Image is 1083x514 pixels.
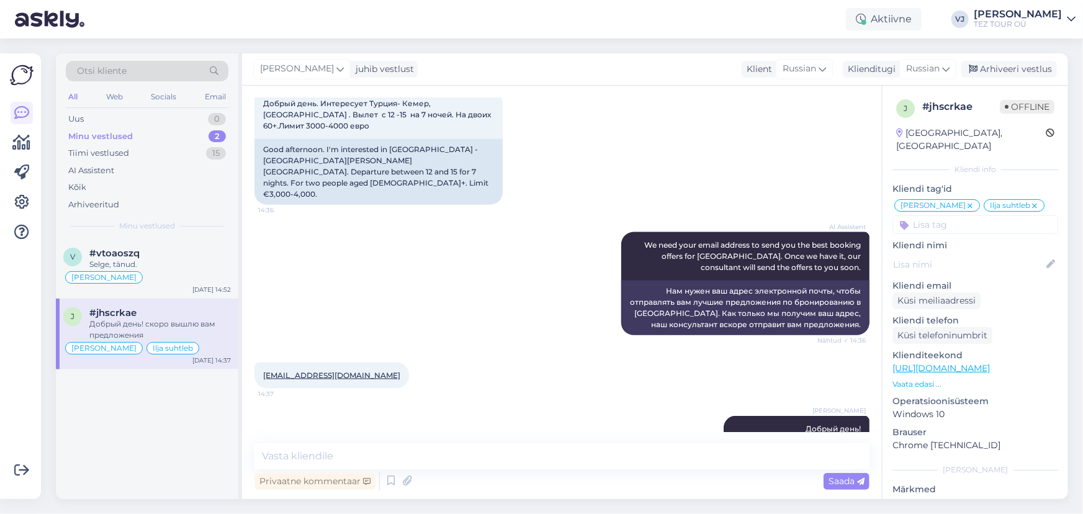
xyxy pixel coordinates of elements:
[990,202,1030,209] span: Ilja suhtleb
[104,89,125,105] div: Web
[974,19,1062,29] div: TEZ TOUR OÜ
[148,89,179,105] div: Socials
[89,318,231,341] div: Добрый день! скоро вышлю вам предложения
[71,274,137,281] span: [PERSON_NAME]
[263,371,400,380] a: [EMAIL_ADDRESS][DOMAIN_NAME]
[263,99,493,130] span: Добрый день. Интересует Турция- Кемер,[GEOGRAPHIC_DATA] . Вылет с 12 -15 на 7 ночей. На двоих 60+...
[812,406,866,415] span: [PERSON_NAME]
[892,215,1058,234] input: Lisa tag
[904,104,907,113] span: j
[68,130,133,143] div: Minu vestlused
[621,281,870,335] div: Нам нужен ваш адрес электронной почты, чтобы отправлять вам лучшие предложения по бронированию в ...
[846,8,922,30] div: Aktiivne
[892,327,992,344] div: Küsi telefoninumbrit
[258,205,305,215] span: 14:36
[783,62,816,76] span: Russian
[829,476,865,487] span: Saada
[892,439,1058,452] p: Chrome [TECHNICAL_ID]
[892,395,1058,408] p: Operatsioonisüsteem
[153,345,193,352] span: Ilja suhtleb
[893,258,1044,271] input: Lisa nimi
[119,220,175,232] span: Minu vestlused
[71,345,137,352] span: [PERSON_NAME]
[892,239,1058,252] p: Kliendi nimi
[843,63,896,76] div: Klienditugi
[71,312,74,321] span: j
[974,9,1076,29] a: [PERSON_NAME]TEZ TOUR OÜ
[260,62,334,76] span: [PERSON_NAME]
[68,181,86,194] div: Kõik
[819,222,866,232] span: AI Assistent
[89,307,137,318] span: #jhscrkae
[192,356,231,365] div: [DATE] 14:37
[892,483,1058,496] p: Märkmed
[192,285,231,294] div: [DATE] 14:52
[206,147,226,160] div: 15
[892,349,1058,362] p: Klienditeekond
[66,89,80,105] div: All
[892,183,1058,196] p: Kliendi tag'id
[208,113,226,125] div: 0
[77,65,127,78] span: Otsi kliente
[892,314,1058,327] p: Kliendi telefon
[644,240,863,272] span: We need your email address to send you the best booking offers for [GEOGRAPHIC_DATA]. Once we hav...
[892,408,1058,421] p: Windows 10
[961,61,1057,78] div: Arhiveeri vestlus
[896,127,1046,153] div: [GEOGRAPHIC_DATA], [GEOGRAPHIC_DATA]
[68,199,119,211] div: Arhiveeritud
[89,248,140,259] span: #vtoaoszq
[209,130,226,143] div: 2
[1000,100,1054,114] span: Offline
[254,139,503,205] div: Good afternoon. I'm interested in [GEOGRAPHIC_DATA] - [GEOGRAPHIC_DATA][PERSON_NAME][GEOGRAPHIC_D...
[951,11,969,28] div: VJ
[68,165,114,177] div: AI Assistent
[901,202,966,209] span: [PERSON_NAME]
[892,464,1058,476] div: [PERSON_NAME]
[258,389,305,399] span: 14:37
[742,63,772,76] div: Klient
[892,363,990,374] a: [URL][DOMAIN_NAME]
[892,379,1058,390] p: Vaata edasi ...
[974,9,1062,19] div: [PERSON_NAME]
[89,259,231,270] div: Selge, tänud.
[68,147,129,160] div: Tiimi vestlused
[351,63,414,76] div: juhib vestlust
[817,336,866,345] span: Nähtud ✓ 14:36
[202,89,228,105] div: Email
[892,279,1058,292] p: Kliendi email
[906,62,940,76] span: Russian
[254,473,375,490] div: Privaatne kommentaar
[892,426,1058,439] p: Brauser
[922,99,1000,114] div: # jhscrkae
[892,164,1058,175] div: Kliendi info
[70,252,75,261] span: v
[10,63,34,87] img: Askly Logo
[68,113,84,125] div: Uus
[892,292,981,309] div: Küsi meiliaadressi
